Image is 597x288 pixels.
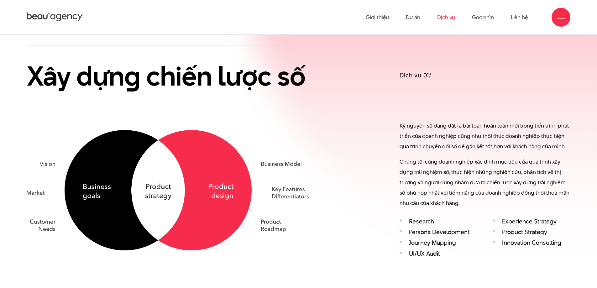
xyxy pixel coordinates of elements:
h2: Xây dựn chiến lược số [27,61,309,91]
li: Research [400,218,477,225]
h3: Dịch vụ 01/ [400,71,570,80]
li: UI/UX Audit [400,250,477,257]
p: Chúng tôi cùng doanh nghiệp xác định mục tiêu của quá trình xây dựng trải nghiệm số, thực hiện nh... [400,157,570,208]
p: Kỷ nguyên số đang đặt ra bài toán hoàn toàn mới trong tiến trình phát triển của doanh nghiệp cũng... [400,121,570,152]
en: g [124,57,141,95]
li: Journey Mapping [400,239,477,246]
li: Persona Development [400,228,477,236]
li: Experience Strategy [493,218,570,225]
li: Innovation Consulting [493,239,570,246]
li: Product Strategy [493,228,570,236]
